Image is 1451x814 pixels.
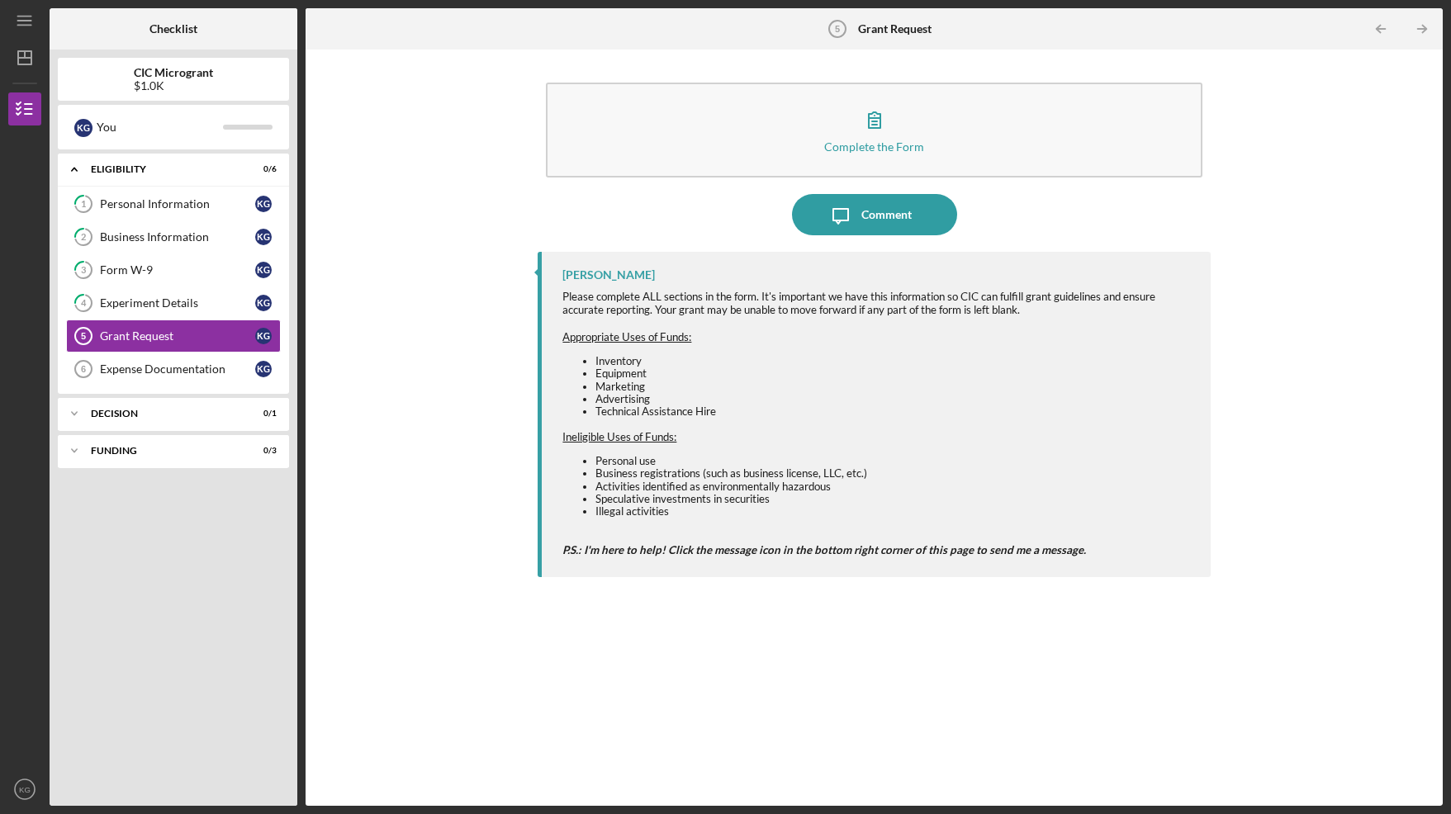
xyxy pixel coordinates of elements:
[100,230,255,244] div: Business Information
[134,79,213,92] div: $1.0K
[247,164,277,174] div: 0 / 6
[255,229,272,245] div: K G
[81,265,86,276] tspan: 3
[91,164,235,174] div: ELIGIBILITY
[81,298,87,309] tspan: 4
[835,24,840,34] tspan: 5
[562,430,676,443] span: Ineligible Uses of Funds:
[66,286,281,319] a: 4Experiment DetailsKG
[255,196,272,212] div: K G
[861,194,912,235] div: Comment
[255,328,272,344] div: K G
[792,194,957,235] button: Comment
[66,353,281,386] a: 6Expense DocumentationKG
[595,492,770,505] span: Speculative investments in securities
[97,113,223,141] div: You
[100,296,255,310] div: Experiment Details
[255,361,272,377] div: K G
[255,262,272,278] div: K G
[66,220,281,253] a: 2Business InformationKG
[81,199,86,210] tspan: 1
[546,83,1202,177] button: Complete the Form
[595,392,650,405] span: Advertising
[595,354,642,367] span: Inventory
[81,232,86,243] tspan: 2
[247,409,277,419] div: 0 / 1
[595,480,831,493] span: Activities identified as environmentally hazardous
[562,290,1155,316] span: Please complete ALL sections in the form. It's important we have this information so CIC can fulf...
[66,187,281,220] a: 1Personal InformationKG
[595,454,656,467] span: Personal use
[100,197,255,211] div: Personal Information
[100,362,255,376] div: Expense Documentation
[247,446,277,456] div: 0 / 3
[100,263,255,277] div: Form W-9
[66,253,281,286] a: 3Form W-9KG
[91,409,235,419] div: Decision
[562,268,655,282] div: [PERSON_NAME]
[824,140,924,153] div: Complete the Form
[66,319,281,353] a: 5Grant RequestKG
[149,22,197,35] b: Checklist
[8,773,41,806] button: KG
[100,329,255,343] div: Grant Request
[562,330,691,343] span: Appropriate Uses of Funds:
[595,380,645,393] span: Marketing
[91,446,235,456] div: FUNDING
[562,543,1086,556] em: P.S.: I'm here to help! Click the message icon in the bottom right corner of this page to send me...
[595,405,716,418] span: Technical Assistance Hire
[74,119,92,137] div: K G
[19,785,31,794] text: KG
[595,504,669,518] span: Illegal activities
[81,364,86,374] tspan: 6
[255,295,272,311] div: K G
[134,66,213,79] b: CIC Microgrant
[595,466,867,480] span: Business registrations (such as business license, LLC, etc.)
[858,22,932,35] b: Grant Request
[595,367,647,380] span: Equipment
[81,331,86,341] tspan: 5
